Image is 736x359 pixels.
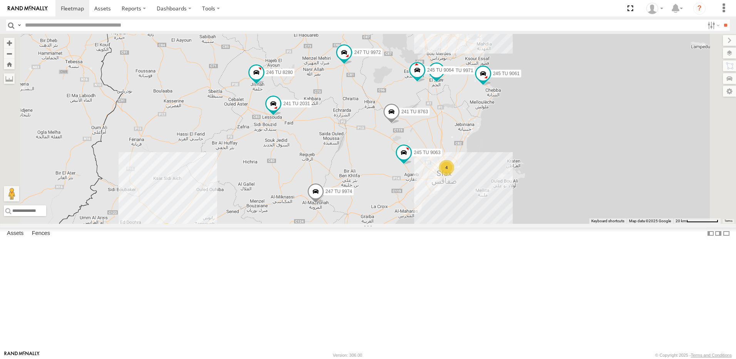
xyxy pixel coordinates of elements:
span: 241 TU 2031 [283,101,310,106]
label: Measure [4,73,15,84]
span: 245 TU 9064 [427,67,454,73]
span: Map data ©2025 Google [629,219,671,223]
div: 2 [159,223,174,239]
label: Search Query [16,20,22,31]
span: 246 TU 8280 [266,70,293,75]
label: Search Filter Options [704,20,721,31]
label: Hide Summary Table [723,228,730,239]
button: Drag Pegman onto the map to open Street View [4,186,19,201]
a: Visit our Website [4,351,40,359]
div: Nejah Benkhalifa [644,3,666,14]
label: Map Settings [723,86,736,97]
button: Keyboard shortcuts [591,218,624,224]
a: Terms [724,220,733,223]
span: 241 TU 8763 [401,109,428,114]
i: ? [693,2,706,15]
span: 247 TU 9971 [447,67,473,73]
label: Assets [3,228,27,239]
a: Terms and Conditions [691,353,732,357]
button: Zoom in [4,38,15,48]
span: 245 TU 9063 [414,149,440,155]
button: Zoom Home [4,59,15,69]
button: Zoom out [4,48,15,59]
img: rand-logo.svg [8,6,48,11]
span: 247 TU 9974 [326,189,352,194]
span: 245 TU 9061 [493,71,520,76]
div: © Copyright 2025 - [655,353,732,357]
div: 4 [439,160,454,175]
span: 247 TU 9972 [354,50,381,55]
label: Dock Summary Table to the Right [714,228,722,239]
label: Fences [28,228,54,239]
button: Map Scale: 20 km per 79 pixels [673,218,721,224]
span: 20 km [676,219,686,223]
div: Version: 306.00 [333,353,362,357]
label: Dock Summary Table to the Left [707,228,714,239]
